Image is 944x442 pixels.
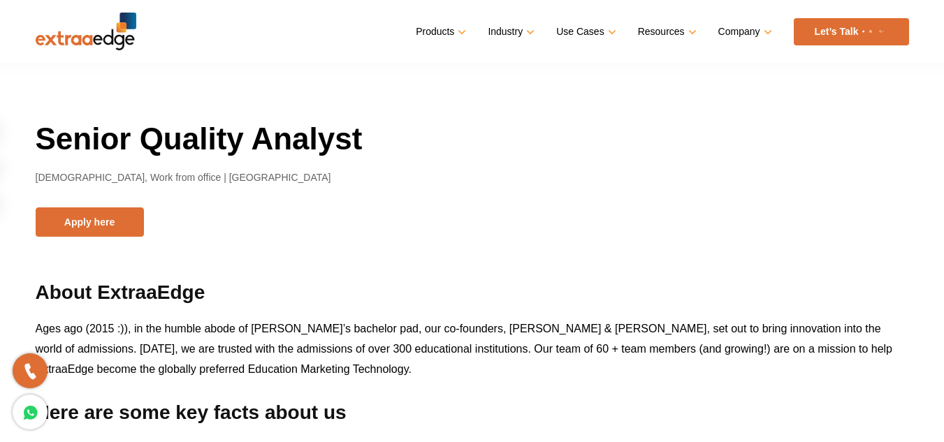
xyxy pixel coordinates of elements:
[36,323,893,375] span: Ages ago (2015 :)), in the humble abode of [PERSON_NAME]’s bachelor pad, our co-founders, [PERSON...
[794,18,909,45] a: Let’s Talk
[36,207,144,237] button: Apply here
[556,22,613,42] a: Use Cases
[36,402,347,423] b: Here are some key facts about us
[36,170,909,186] p: [DEMOGRAPHIC_DATA], Work from office | [GEOGRAPHIC_DATA]
[488,22,532,42] a: Industry
[718,22,769,42] a: Company
[36,119,909,159] h1: Senior Quality Analyst
[36,281,205,303] b: About ExtraaEdge
[638,22,694,42] a: Resources
[416,22,463,42] a: Products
